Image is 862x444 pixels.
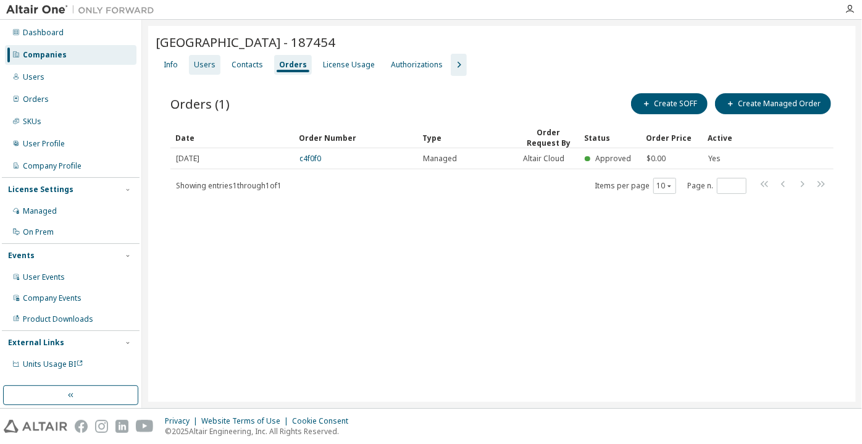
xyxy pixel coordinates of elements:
div: On Prem [23,227,54,237]
img: altair_logo.svg [4,420,67,433]
div: Product Downloads [23,314,93,324]
span: Managed [423,154,457,164]
button: Create Managed Order [715,93,831,114]
img: instagram.svg [95,420,108,433]
span: [GEOGRAPHIC_DATA] - 187454 [156,33,335,51]
div: Date [175,128,289,148]
span: $0.00 [646,154,666,164]
div: Type [422,128,513,148]
div: Users [194,60,215,70]
div: Users [23,72,44,82]
div: Privacy [165,416,201,426]
span: Approved [595,153,631,164]
div: Events [8,251,35,261]
span: Units Usage BI [23,359,83,369]
div: Managed [23,206,57,216]
p: © 2025 Altair Engineering, Inc. All Rights Reserved. [165,426,356,437]
div: License Usage [323,60,375,70]
div: Authorizations [391,60,443,70]
button: Create SOFF [631,93,708,114]
span: Altair Cloud [523,154,564,164]
div: Website Terms of Use [201,416,292,426]
div: Info [164,60,178,70]
span: Yes [708,154,721,164]
img: youtube.svg [136,420,154,433]
span: Items per page [595,178,676,194]
div: External Links [8,338,64,348]
div: Companies [23,50,67,60]
div: Order Number [299,128,412,148]
div: Active [708,128,759,148]
div: SKUs [23,117,41,127]
img: Altair One [6,4,161,16]
div: Order Price [646,128,698,148]
button: 10 [656,181,673,191]
div: Cookie Consent [292,416,356,426]
div: Orders [279,60,307,70]
div: Status [584,128,636,148]
div: User Profile [23,139,65,149]
div: Order Request By [522,127,574,148]
span: Showing entries 1 through 1 of 1 [176,180,282,191]
span: [DATE] [176,154,199,164]
div: Company Profile [23,161,82,171]
div: License Settings [8,185,73,195]
img: facebook.svg [75,420,88,433]
div: Contacts [232,60,263,70]
div: Company Events [23,293,82,303]
span: Orders (1) [170,95,230,112]
img: linkedin.svg [115,420,128,433]
a: c4f0f0 [299,153,321,164]
div: Dashboard [23,28,64,38]
div: User Events [23,272,65,282]
span: Page n. [687,178,747,194]
div: Orders [23,94,49,104]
